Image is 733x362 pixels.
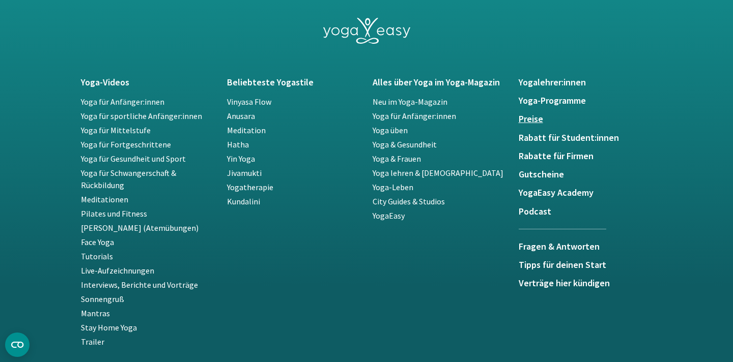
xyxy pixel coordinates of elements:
a: Hatha [227,139,249,149]
a: Podcast [519,206,653,217]
a: Meditation [227,125,266,135]
a: Tipps für deinen Start [519,260,653,270]
a: Yoga für Fortgeschrittene [81,139,171,149]
a: Yoga lehren & [DEMOGRAPHIC_DATA] [373,168,503,178]
a: Yogalehrer:innen [519,77,653,87]
a: Pilates und Fitness [81,208,147,219]
a: Neu im Yoga-Magazin [373,97,447,107]
a: Vinyasa Flow [227,97,271,107]
a: Anusara [227,111,255,121]
a: Tutorials [81,251,113,261]
a: Meditationen [81,194,128,204]
h5: Fragen & Antworten [519,242,606,252]
button: CMP-Widget öffnen [5,333,30,357]
a: Interviews, Berichte und Vorträge [81,280,198,290]
a: Yoga-Programme [519,96,653,106]
a: Yoga üben [373,125,408,135]
a: Yoga & Gesundheit [373,139,437,149]
a: Live-Aufzeichnungen [81,265,154,276]
a: Yoga-Leben [373,182,413,192]
a: Gutscheine [519,169,653,179]
a: Face Yoga [81,237,114,247]
a: Yogatherapie [227,182,273,192]
a: Fragen & Antworten [519,229,606,260]
a: City Guides & Studios [373,196,445,206]
a: Yoga-Videos [81,77,215,87]
a: Stay Home Yoga [81,322,137,333]
a: Yoga für Schwangerschaft & Rückbildung [81,168,176,190]
a: Yin Yoga [227,154,255,164]
a: Verträge hier kündigen [519,278,653,288]
a: Yoga für Anfänger:innen [81,97,164,107]
a: Yoga für Gesundheit und Sport [81,154,186,164]
a: Preise [519,114,653,124]
a: Yoga für Anfänger:innen [373,111,456,121]
a: Mantras [81,308,110,318]
a: YogaEasy [373,210,405,221]
a: Trailer [81,337,104,347]
a: Rabatte für Firmen [519,151,653,161]
a: [PERSON_NAME] (Atemübungen) [81,223,199,233]
a: Sonnengruß [81,294,124,304]
a: Rabatt für Student:innen [519,133,653,143]
a: Beliebteste Yogastile [227,77,361,87]
a: Alles über Yoga im Yoga-Magazin [373,77,506,87]
a: YogaEasy Academy [519,188,653,198]
a: Yoga für Mittelstufe [81,125,151,135]
a: Yoga für sportliche Anfänger:innen [81,111,202,121]
a: Yoga & Frauen [373,154,421,164]
a: Kundalini [227,196,260,206]
a: Jivamukti [227,168,262,178]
